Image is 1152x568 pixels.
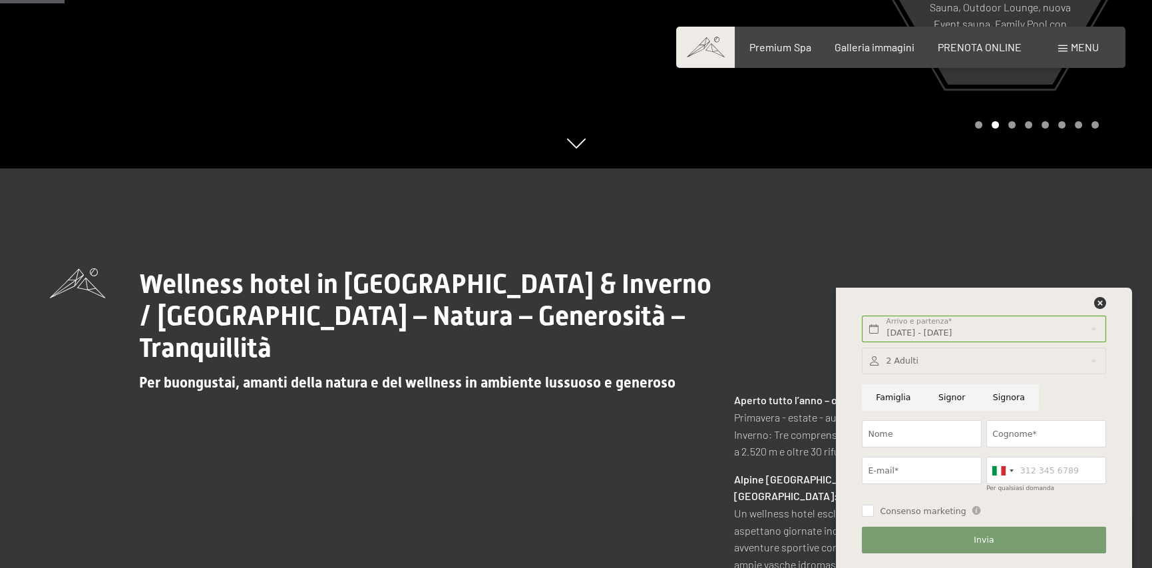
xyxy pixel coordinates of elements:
[749,41,811,53] a: Premium Spa
[986,485,1054,491] label: Per qualsiasi domanda
[1091,121,1099,129] div: Carousel Page 8
[880,505,966,517] span: Consenso marketing
[1042,121,1049,129] div: Carousel Page 5
[734,394,960,406] strong: Aperto tutto l’anno – ogni stagione un’emozione!
[1025,121,1032,129] div: Carousel Page 4
[975,121,982,129] div: Carousel Page 1
[970,121,1099,129] div: Carousel Pagination
[1008,121,1016,129] div: Carousel Page 3
[974,534,994,546] span: Invia
[734,392,1102,459] p: Primavera - estate - autunno: Oltre 80 malghe e rifugi aperti vi aspettano. Inverno: Tre comprens...
[986,457,1106,484] input: 312 345 6789
[1058,121,1065,129] div: Carousel Page 6
[835,41,914,53] a: Galleria immagini
[992,121,999,129] div: Carousel Page 2 (Current Slide)
[139,268,711,364] span: Wellness hotel in [GEOGRAPHIC_DATA] & Inverno / [GEOGRAPHIC_DATA] – Natura – Generosità – Tranqui...
[862,527,1105,554] button: Invia
[1075,121,1082,129] div: Carousel Page 7
[734,473,1062,503] strong: Alpine [GEOGRAPHIC_DATA] Schwarzenstein in [GEOGRAPHIC_DATA] – [GEOGRAPHIC_DATA]:
[1071,41,1099,53] span: Menu
[139,374,675,391] span: Per buongustai, amanti della natura e del wellness in ambiente lussuoso e generoso
[938,41,1022,53] a: PRENOTA ONLINE
[987,457,1018,483] div: Italy (Italia): +39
